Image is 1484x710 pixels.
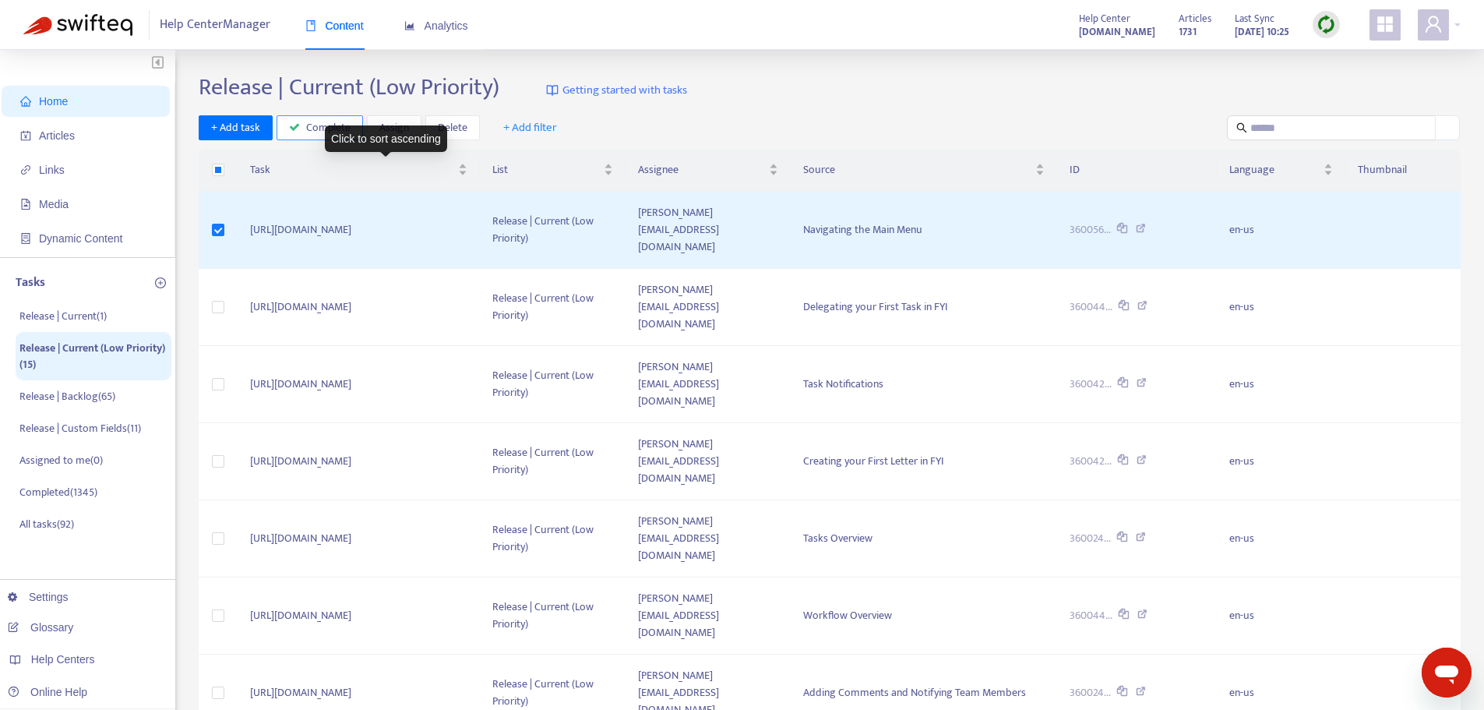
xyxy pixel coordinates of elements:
td: Release | Current (Low Priority) [480,269,626,346]
span: 360042... [1070,376,1112,393]
td: en-us [1217,578,1345,655]
iframe: Button to launch messaging window [1422,648,1472,698]
span: Articles [1179,10,1211,27]
button: + Add task [199,115,273,140]
th: Source [791,149,1057,192]
th: Assignee [626,149,791,192]
a: [DOMAIN_NAME] [1079,23,1155,41]
span: Source [803,161,1032,178]
span: Delegating your First Task in FYI [803,298,948,316]
th: Thumbnail [1345,149,1461,192]
a: Getting started with tasks [546,73,687,108]
img: sync.dc5367851b00ba804db3.png [1317,15,1336,34]
td: [PERSON_NAME][EMAIL_ADDRESS][DOMAIN_NAME] [626,423,791,500]
td: Release | Current (Low Priority) [480,423,626,500]
td: [URL][DOMAIN_NAME] [238,423,480,500]
span: Media [39,198,69,210]
p: Release | Custom Fields ( 11 ) [19,420,141,436]
td: [PERSON_NAME][EMAIL_ADDRESS][DOMAIN_NAME] [626,578,791,655]
span: Task [250,161,455,178]
td: Release | Current (Low Priority) [480,192,626,269]
td: Release | Current (Low Priority) [480,578,626,655]
span: Links [39,164,65,176]
td: Release | Current (Low Priority) [480,346,626,423]
span: plus-circle [155,277,166,288]
span: account-book [20,130,31,141]
a: Glossary [8,621,73,634]
span: Navigating the Main Menu [803,221,922,238]
td: [PERSON_NAME][EMAIL_ADDRESS][DOMAIN_NAME] [626,346,791,423]
td: en-us [1217,346,1345,423]
span: Articles [39,129,75,142]
span: + Add filter [503,118,557,137]
td: [URL][DOMAIN_NAME] [238,578,480,655]
button: Complete [277,115,363,140]
td: en-us [1217,192,1345,269]
span: Home [39,95,68,108]
strong: 1731 [1179,23,1197,41]
span: Help Center Manager [160,10,270,40]
span: 360044... [1070,607,1112,624]
a: Settings [8,591,69,603]
span: Workflow Overview [803,606,892,624]
span: link [20,164,31,175]
span: file-image [20,199,31,210]
img: Swifteq [23,14,132,36]
span: Language [1229,161,1320,178]
span: + Add task [211,119,260,136]
p: Release | Backlog ( 65 ) [19,388,115,404]
span: 360042... [1070,453,1112,470]
span: Content [305,19,364,32]
span: Help Centers [31,653,95,666]
span: 360024... [1070,684,1111,701]
td: [URL][DOMAIN_NAME] [238,192,480,269]
td: [PERSON_NAME][EMAIL_ADDRESS][DOMAIN_NAME] [626,192,791,269]
button: Delete [425,115,480,140]
span: home [20,96,31,107]
span: 360024... [1070,530,1111,547]
td: [URL][DOMAIN_NAME] [238,269,480,346]
span: Assign [379,119,409,136]
span: area-chart [404,20,415,31]
td: en-us [1217,423,1345,500]
strong: [DATE] 10:25 [1235,23,1289,41]
td: [URL][DOMAIN_NAME] [238,500,480,578]
th: Task [238,149,480,192]
td: en-us [1217,269,1345,346]
span: book [305,20,316,31]
td: [URL][DOMAIN_NAME] [238,346,480,423]
a: Online Help [8,686,87,698]
span: search [1236,122,1247,133]
p: Assigned to me ( 0 ) [19,452,103,468]
span: appstore [1376,15,1394,34]
span: Complete [306,119,351,136]
span: Tasks Overview [803,529,872,547]
button: + Add filter [492,115,569,140]
span: Adding Comments and Notifying Team Members [803,684,1026,701]
span: Task Notifications [803,375,883,393]
span: Analytics [404,19,468,32]
span: 360044... [1070,298,1112,316]
span: Dynamic Content [39,232,122,245]
th: List [480,149,626,192]
span: Getting started with tasks [562,82,687,100]
h2: Release | Current (Low Priority) [199,73,499,101]
span: Help Center [1079,10,1130,27]
p: Completed ( 1345 ) [19,484,97,500]
p: Release | Current (Low Priority) ( 15 ) [19,340,167,373]
p: All tasks ( 92 ) [19,516,74,532]
span: user [1424,15,1443,34]
th: ID [1057,149,1217,192]
td: [PERSON_NAME][EMAIL_ADDRESS][DOMAIN_NAME] [626,269,791,346]
span: container [20,233,31,244]
div: Click to sort ascending [325,125,447,152]
p: Release | Current ( 1 ) [19,308,107,324]
span: Delete [438,119,467,136]
img: image-link [546,84,559,97]
td: Release | Current (Low Priority) [480,500,626,578]
th: Language [1217,149,1345,192]
button: Assign [367,115,421,140]
span: Assignee [638,161,766,178]
td: [PERSON_NAME][EMAIL_ADDRESS][DOMAIN_NAME] [626,500,791,578]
